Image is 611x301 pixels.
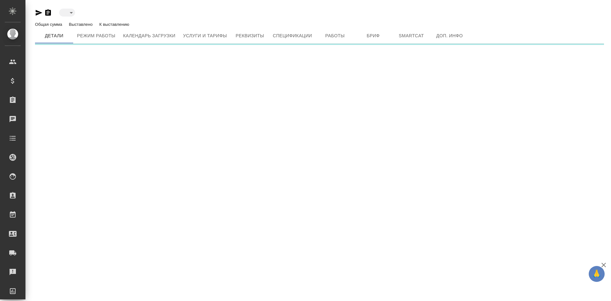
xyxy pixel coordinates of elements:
[320,32,350,40] span: Работы
[591,267,602,281] span: 🙏
[39,32,69,40] span: Детали
[69,22,94,27] p: Выставлено
[396,32,427,40] span: Smartcat
[183,32,227,40] span: Услуги и тарифы
[35,22,64,27] p: Общая сумма
[123,32,176,40] span: Календарь загрузки
[358,32,389,40] span: Бриф
[44,9,52,17] button: Скопировать ссылку
[589,266,605,282] button: 🙏
[59,9,75,17] div: ​
[273,32,312,40] span: Спецификации
[235,32,265,40] span: Реквизиты
[434,32,465,40] span: Доп. инфо
[35,9,43,17] button: Скопировать ссылку для ЯМессенджера
[99,22,131,27] p: К выставлению
[77,32,116,40] span: Режим работы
